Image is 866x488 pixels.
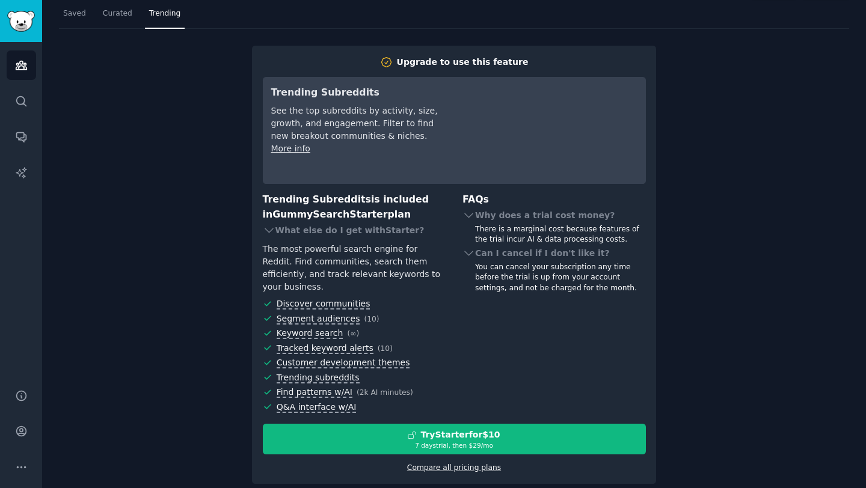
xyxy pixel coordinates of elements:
span: Curated [103,8,132,19]
span: Trending [149,8,180,19]
div: See the top subreddits by activity, size, growth, and engagement. Filter to find new breakout com... [271,105,440,142]
a: More info [271,144,310,153]
span: Saved [63,8,86,19]
div: Upgrade to use this feature [397,56,529,69]
img: GummySearch logo [7,11,35,32]
span: Customer development themes [277,358,410,368]
span: ( ∞ ) [347,329,359,338]
h3: Trending Subreddits is included in plan [263,192,446,222]
span: Trending subreddits [277,373,360,383]
div: There is a marginal cost because features of the trial incur AI & data processing costs. [475,224,646,245]
span: Find patterns w/AI [277,387,352,398]
span: Q&A interface w/AI [277,402,357,413]
h3: FAQs [462,192,646,207]
div: Can I cancel if I don't like it? [462,245,646,262]
div: Why does a trial cost money? [462,207,646,224]
a: Compare all pricing plans [407,463,501,472]
div: 7 days trial, then $ 29 /mo [263,441,645,450]
div: What else do I get with Starter ? [263,222,446,239]
div: The most powerful search engine for Reddit. Find communities, search them efficiently, and track ... [263,243,446,293]
span: ( 10 ) [378,344,393,353]
span: Discover communities [277,299,370,310]
a: Saved [59,4,90,29]
iframe: YouTube video player [457,85,637,175]
span: ( 10 ) [364,315,379,323]
span: Segment audiences [277,314,360,325]
span: ( 2k AI minutes ) [357,388,413,397]
button: TryStarterfor$107 daystrial, then $29/mo [263,424,646,454]
span: GummySearch Starter [272,209,387,220]
div: Try Starter for $10 [420,429,500,441]
h3: Trending Subreddits [271,85,440,100]
span: Tracked keyword alerts [277,343,373,354]
a: Curated [99,4,137,29]
a: Trending [145,4,185,29]
span: Keyword search [277,328,343,339]
div: You can cancel your subscription any time before the trial is up from your account settings, and ... [475,262,646,294]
